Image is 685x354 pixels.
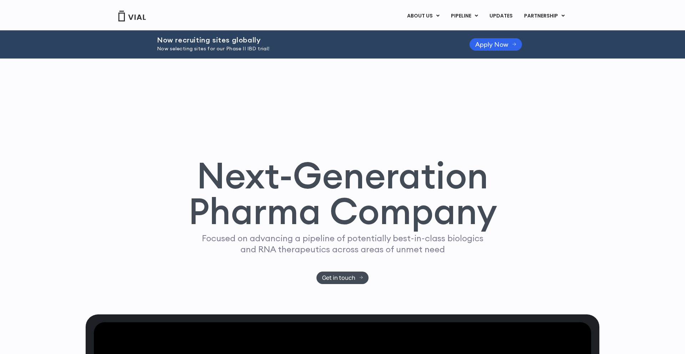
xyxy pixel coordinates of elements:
[518,10,570,22] a: PARTNERSHIPMenu Toggle
[475,42,508,47] span: Apply Now
[401,10,445,22] a: ABOUT USMenu Toggle
[322,275,355,280] span: Get in touch
[157,36,452,44] h2: Now recruiting sites globally
[484,10,518,22] a: UPDATES
[316,272,369,284] a: Get in touch
[118,11,146,21] img: Vial Logo
[445,10,483,22] a: PIPELINEMenu Toggle
[199,233,486,255] p: Focused on advancing a pipeline of potentially best-in-class biologics and RNA therapeutics acros...
[188,157,497,229] h1: Next-Generation Pharma Company
[470,38,522,51] a: Apply Now
[157,45,452,53] p: Now selecting sites for our Phase II IBD trial!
